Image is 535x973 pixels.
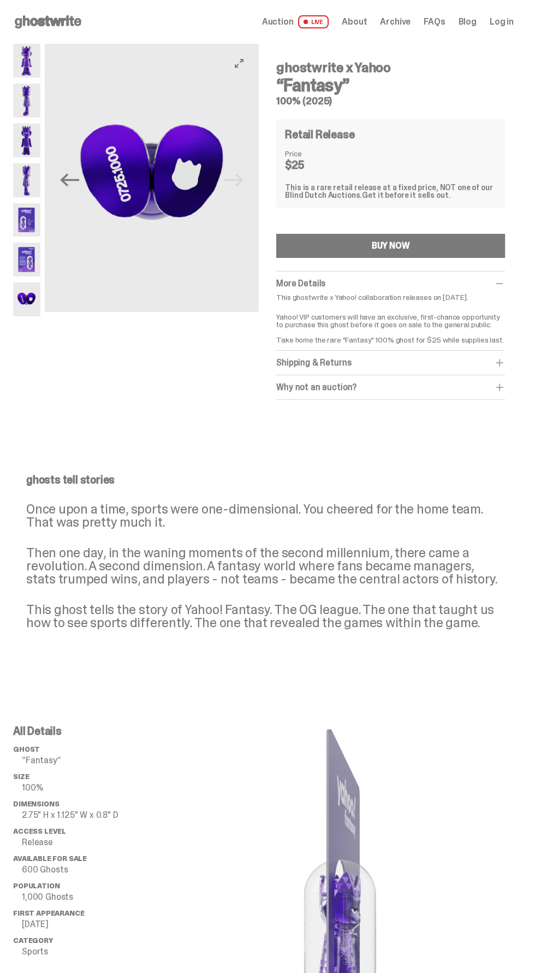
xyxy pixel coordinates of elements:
img: Yahoo-HG---4.png [13,163,40,197]
p: This ghostwrite x Yahoo! collaboration releases on [DATE]. [276,293,505,301]
span: LIVE [298,15,329,28]
img: Yahoo-HG---1.png [13,44,40,78]
span: Population [13,881,60,891]
h3: “Fantasy” [276,76,505,94]
span: Get it before it sells out. [362,190,450,200]
a: About [342,17,367,26]
p: Then one day, in the waning moments of the second millennium, there came a revolution. A second d... [26,546,501,586]
a: FAQs [424,17,445,26]
div: Shipping & Returns [276,357,505,368]
div: BUY NOW [372,241,410,250]
button: BUY NOW [276,234,505,258]
p: 1,000 Ghosts [22,893,180,901]
img: Yahoo-HG---2.png [13,84,40,117]
p: This ghost tells the story of Yahoo! Fantasy. The OG league. The one that taught us how to see sp... [26,603,501,629]
a: Auction LIVE [262,15,329,28]
img: Yahoo-HG---5.png [13,203,40,237]
img: Yahoo-HG---3.png [13,123,40,157]
p: All Details [13,726,180,736]
p: [DATE] [22,920,180,929]
p: Release [22,838,180,847]
button: View full-screen [233,57,246,70]
p: ghosts tell stories [26,474,501,485]
p: Yahoo! VIP customers will have an exclusive, first-chance opportunity to purchase this ghost befo... [276,305,505,344]
a: Blog [459,17,477,26]
span: Size [13,772,29,781]
p: Once upon a time, sports were one-dimensional. You cheered for the home team. That was pretty muc... [26,503,501,529]
p: 2.75" H x 1.125" W x 0.8" D [22,811,180,819]
span: More Details [276,278,325,289]
h4: ghostwrite x Yahoo [276,61,505,74]
span: ghost [13,745,40,754]
span: Dimensions [13,799,59,809]
img: Yahoo-HG---7.png [45,44,259,312]
dt: Price [285,150,340,157]
span: First Appearance [13,909,84,918]
h5: 100% (2025) [276,96,505,106]
div: Why not an auction? [276,382,505,393]
img: Yahoo-HG---7.png [13,282,40,316]
img: Yahoo-HG---6.png [13,243,40,276]
button: Previous [58,168,82,192]
span: Access Level [13,827,66,836]
span: Available for Sale [13,854,87,863]
p: 100% [22,783,180,792]
a: Log in [490,17,514,26]
p: 600 Ghosts [22,865,180,874]
h4: Retail Release [285,129,354,140]
a: Archive [380,17,411,26]
span: Category [13,936,53,945]
dd: $25 [285,160,340,170]
p: Sports [22,947,180,956]
span: Auction [262,17,294,26]
div: This is a rare retail release at a fixed price, NOT one of our Blind Dutch Auctions. [285,184,496,199]
p: “Fantasy” [22,756,180,765]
